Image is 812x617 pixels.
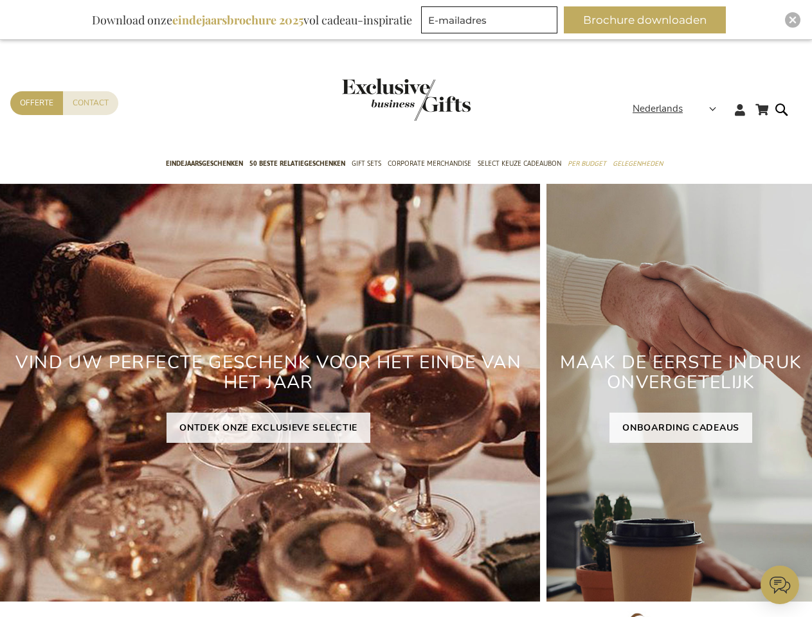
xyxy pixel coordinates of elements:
input: E-mailadres [421,6,557,33]
span: 50 beste relatiegeschenken [249,157,345,170]
form: marketing offers and promotions [421,6,561,37]
a: Contact [63,91,118,115]
span: Gelegenheden [613,157,663,170]
b: eindejaarsbrochure 2025 [172,12,303,28]
img: Close [789,16,797,24]
div: Download onze vol cadeau-inspiratie [86,6,418,33]
span: Nederlands [633,102,683,116]
a: ONBOARDING CADEAUS [609,413,752,443]
div: Nederlands [633,102,725,116]
button: Brochure downloaden [564,6,726,33]
span: Eindejaarsgeschenken [166,157,243,170]
a: store logo [342,78,406,121]
iframe: belco-activator-frame [761,566,799,604]
a: Offerte [10,91,63,115]
a: ONTDEK ONZE EXCLUSIEVE SELECTIE [167,413,370,443]
span: Corporate Merchandise [388,157,471,170]
span: Gift Sets [352,157,381,170]
span: Select Keuze Cadeaubon [478,157,561,170]
img: Exclusive Business gifts logo [342,78,471,121]
div: Close [785,12,800,28]
span: Per Budget [568,157,606,170]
